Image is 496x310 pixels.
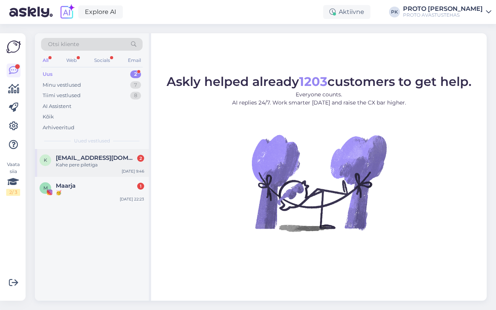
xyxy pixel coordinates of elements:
[44,157,47,163] span: k
[403,6,491,18] a: PROTO [PERSON_NAME]PROTO AVASTUSTEHAS
[126,55,143,65] div: Email
[323,5,370,19] div: Aktiivne
[299,74,327,89] b: 1203
[56,182,76,189] span: Maarja
[43,124,74,132] div: Arhiveeritud
[403,12,483,18] div: PROTO AVASTUSTEHAS
[41,55,50,65] div: All
[6,189,20,196] div: 2 / 3
[122,168,144,174] div: [DATE] 9:46
[167,74,472,89] span: Askly helped already customers to get help.
[78,5,123,19] a: Explore AI
[93,55,112,65] div: Socials
[43,113,54,121] div: Kõik
[43,92,81,99] div: Tiimi vestlused
[130,81,141,89] div: 7
[137,183,144,190] div: 1
[43,185,48,191] span: M
[56,189,144,196] div: 🥳
[403,6,483,12] div: PROTO [PERSON_NAME]
[130,70,141,78] div: 2
[120,196,144,202] div: [DATE] 22:23
[389,7,400,17] div: PK
[137,155,144,162] div: 2
[56,161,144,168] div: Kahe pere piletiga
[65,55,78,65] div: Web
[43,103,71,110] div: AI Assistent
[6,39,21,54] img: Askly Logo
[48,40,79,48] span: Otsi kliente
[59,4,75,20] img: explore-ai
[43,81,81,89] div: Minu vestlused
[43,70,53,78] div: Uus
[74,137,110,144] span: Uued vestlused
[56,154,136,161] span: karlrobertlepikov83@gmail.com
[130,92,141,99] div: 8
[6,161,20,196] div: Vaata siia
[167,91,472,107] p: Everyone counts. AI replies 24/7. Work smarter [DATE] and raise the CX bar higher.
[249,113,389,252] img: No Chat active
